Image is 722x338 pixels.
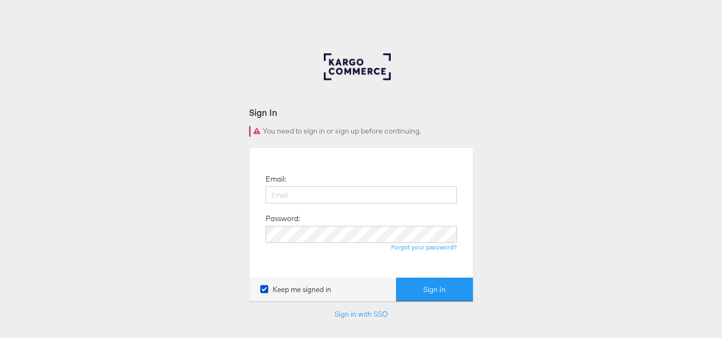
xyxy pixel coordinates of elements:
button: Sign In [396,278,473,302]
a: Sign in with SSO [335,309,388,319]
div: You need to sign in or sign up before continuing. [249,126,473,137]
a: Forgot your password? [391,243,457,251]
label: Email: [266,174,286,184]
label: Keep me signed in [260,285,331,295]
input: Email [266,186,457,203]
div: Sign In [249,106,473,119]
label: Password: [266,214,300,224]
